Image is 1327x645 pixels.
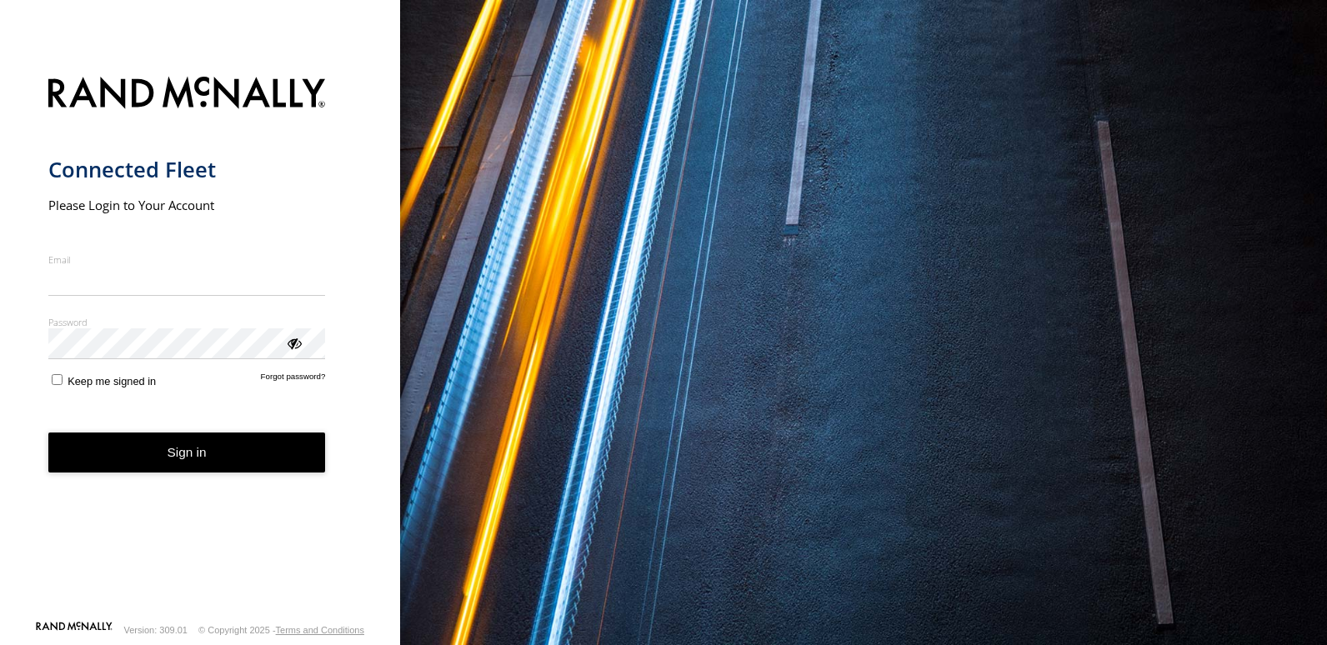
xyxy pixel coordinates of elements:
div: © Copyright 2025 - [198,625,364,635]
h1: Connected Fleet [48,156,326,183]
a: Visit our Website [36,622,113,638]
input: Keep me signed in [52,374,63,385]
label: Email [48,253,326,266]
div: Version: 309.01 [124,625,188,635]
h2: Please Login to Your Account [48,197,326,213]
span: Keep me signed in [68,375,156,387]
a: Terms and Conditions [276,625,364,635]
a: Forgot password? [261,372,326,387]
label: Password [48,316,326,328]
button: Sign in [48,432,326,473]
img: Rand McNally [48,73,326,116]
form: main [48,67,353,620]
div: ViewPassword [285,334,302,351]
